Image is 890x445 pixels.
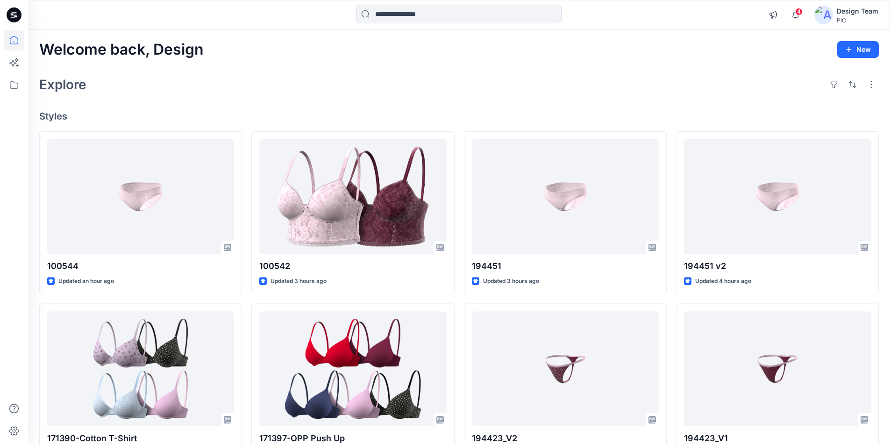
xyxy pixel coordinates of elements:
p: 171397-OPP Push Up [259,432,446,445]
p: 171390-Cotton T-Shirt [47,432,234,445]
p: 194423_V2 [472,432,659,445]
div: Design Team [837,6,878,17]
p: 100544 [47,260,234,273]
img: avatar [814,6,833,24]
a: 194451 [472,139,659,254]
div: PIC [837,17,878,24]
p: Updated 4 hours ago [695,276,751,286]
h2: Explore [39,77,86,92]
a: 171397-OPP Push Up [259,311,446,427]
p: Updated 3 hours ago [483,276,539,286]
a: 194423_V2 [472,311,659,427]
a: 194451 v2 [684,139,871,254]
a: 171390-Cotton T-Shirt [47,311,234,427]
p: 194451 [472,260,659,273]
a: 100544 [47,139,234,254]
h2: Welcome back, Design [39,41,204,58]
p: Updated 3 hours ago [271,276,327,286]
p: Updated an hour ago [58,276,114,286]
h4: Styles [39,111,879,122]
span: 4 [795,8,803,15]
p: 100542 [259,260,446,273]
a: 100542 [259,139,446,254]
button: New [837,41,879,58]
a: 194423_V1 [684,311,871,427]
p: 194451 v2 [684,260,871,273]
p: 194423_V1 [684,432,871,445]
